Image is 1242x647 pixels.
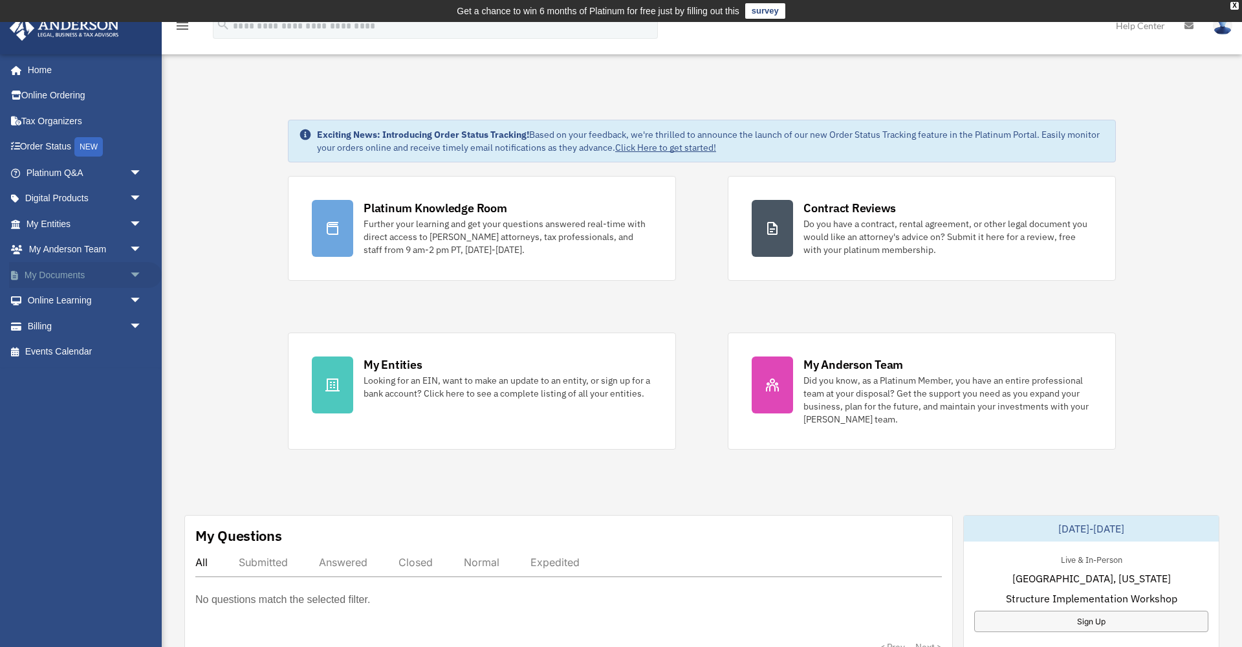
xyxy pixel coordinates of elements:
div: Do you have a contract, rental agreement, or other legal document you would like an attorney's ad... [803,217,1092,256]
div: Based on your feedback, we're thrilled to announce the launch of our new Order Status Tracking fe... [317,128,1105,154]
div: Get a chance to win 6 months of Platinum for free just by filling out this [457,3,739,19]
strong: Exciting News: Introducing Order Status Tracking! [317,129,529,140]
a: My Documentsarrow_drop_down [9,262,162,288]
div: My Anderson Team [803,356,903,373]
span: arrow_drop_down [129,211,155,237]
a: Events Calendar [9,339,162,365]
span: arrow_drop_down [129,288,155,314]
a: menu [175,23,190,34]
img: Anderson Advisors Platinum Portal [6,16,123,41]
a: My Anderson Teamarrow_drop_down [9,237,162,263]
div: Further your learning and get your questions answered real-time with direct access to [PERSON_NAM... [364,217,652,256]
div: Normal [464,556,499,569]
span: arrow_drop_down [129,186,155,212]
div: Submitted [239,556,288,569]
a: Platinum Q&Aarrow_drop_down [9,160,162,186]
a: Billingarrow_drop_down [9,313,162,339]
span: arrow_drop_down [129,160,155,186]
div: All [195,556,208,569]
div: Looking for an EIN, want to make an update to an entity, or sign up for a bank account? Click her... [364,374,652,400]
a: Online Ordering [9,83,162,109]
a: Tax Organizers [9,108,162,134]
a: Contract Reviews Do you have a contract, rental agreement, or other legal document you would like... [728,176,1116,281]
div: close [1230,2,1239,10]
div: NEW [74,137,103,157]
img: User Pic [1213,16,1232,35]
div: Contract Reviews [803,200,896,216]
span: arrow_drop_down [129,237,155,263]
a: Online Learningarrow_drop_down [9,288,162,314]
div: Platinum Knowledge Room [364,200,507,216]
a: Sign Up [974,611,1208,632]
p: No questions match the selected filter. [195,591,370,609]
a: survey [745,3,785,19]
div: My Questions [195,526,282,545]
a: Click Here to get started! [615,142,716,153]
div: Closed [398,556,433,569]
a: Home [9,57,155,83]
div: [DATE]-[DATE] [964,516,1219,542]
a: Digital Productsarrow_drop_down [9,186,162,212]
a: Order StatusNEW [9,134,162,160]
i: search [216,17,230,32]
a: My Entities Looking for an EIN, want to make an update to an entity, or sign up for a bank accoun... [288,333,676,450]
div: Did you know, as a Platinum Member, you have an entire professional team at your disposal? Get th... [803,374,1092,426]
span: arrow_drop_down [129,262,155,289]
a: My Anderson Team Did you know, as a Platinum Member, you have an entire professional team at your... [728,333,1116,450]
i: menu [175,18,190,34]
span: Structure Implementation Workshop [1006,591,1177,606]
div: My Entities [364,356,422,373]
div: Live & In-Person [1051,552,1133,565]
a: Platinum Knowledge Room Further your learning and get your questions answered real-time with dire... [288,176,676,281]
span: arrow_drop_down [129,313,155,340]
a: My Entitiesarrow_drop_down [9,211,162,237]
div: Answered [319,556,367,569]
span: [GEOGRAPHIC_DATA], [US_STATE] [1012,571,1171,586]
div: Expedited [530,556,580,569]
